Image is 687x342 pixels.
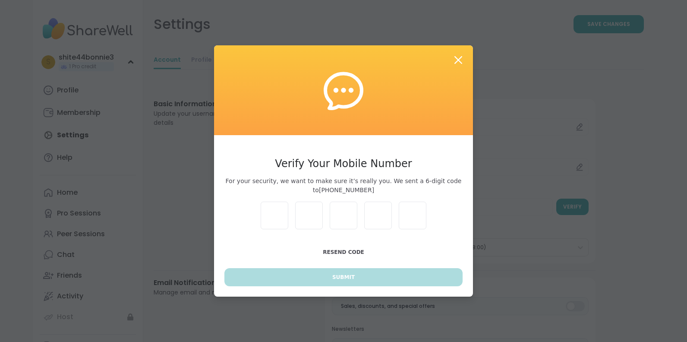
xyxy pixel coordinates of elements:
button: Resend Code [224,243,463,261]
h3: Verify Your Mobile Number [224,156,463,171]
span: Submit [332,273,355,281]
button: Submit [224,268,463,286]
span: For your security, we want to make sure it’s really you. We sent a 6-digit code to [PHONE_NUMBER] [224,177,463,195]
span: Resend Code [323,249,364,255]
